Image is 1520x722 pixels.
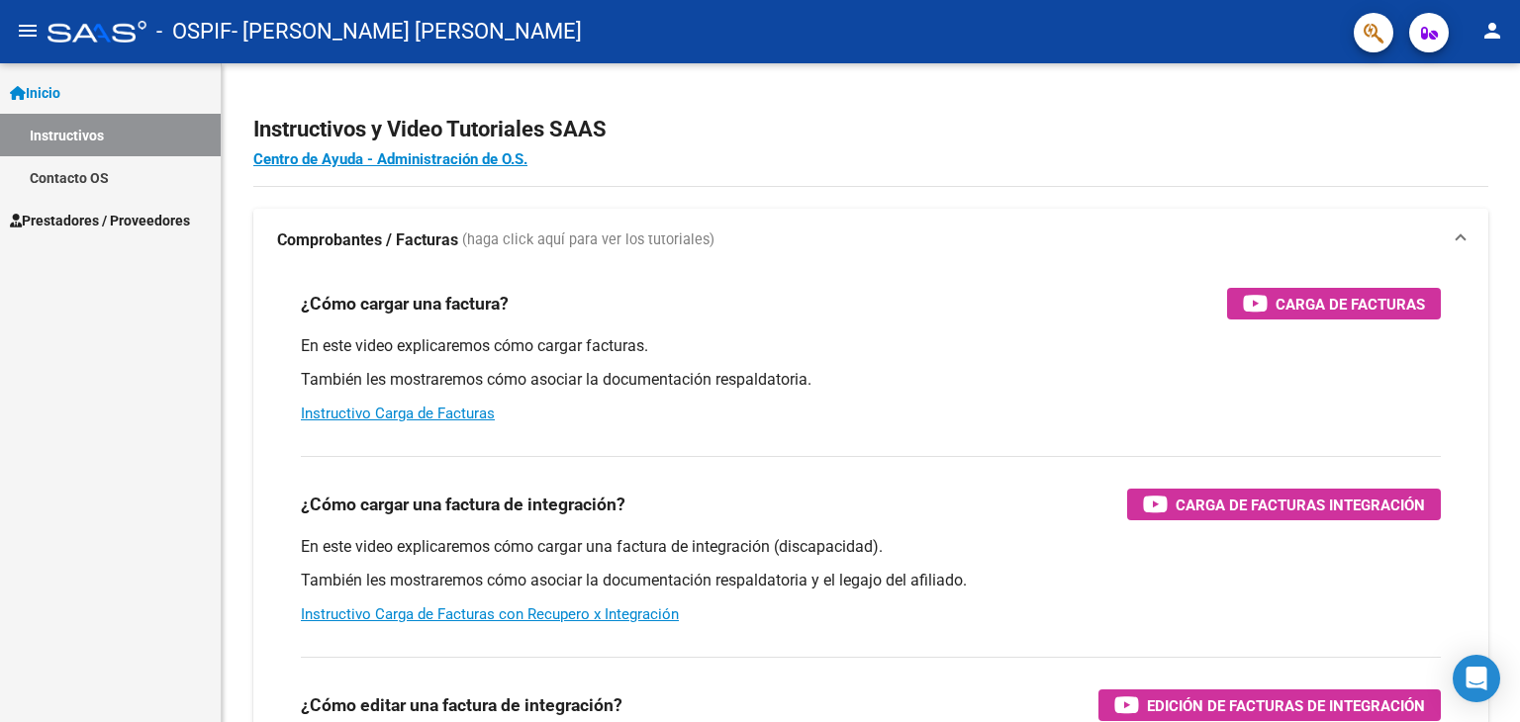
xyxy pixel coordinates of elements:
[10,82,60,104] span: Inicio
[1480,19,1504,43] mat-icon: person
[10,210,190,231] span: Prestadores / Proveedores
[301,405,495,422] a: Instructivo Carga de Facturas
[301,491,625,518] h3: ¿Cómo cargar una factura de integración?
[1098,689,1441,721] button: Edición de Facturas de integración
[462,229,714,251] span: (haga click aquí para ver los tutoriales)
[301,290,509,317] h3: ¿Cómo cargar una factura?
[253,150,527,168] a: Centro de Ayuda - Administración de O.S.
[1176,493,1425,517] span: Carga de Facturas Integración
[301,691,622,719] h3: ¿Cómo editar una factura de integración?
[1127,489,1441,520] button: Carga de Facturas Integración
[1453,655,1500,702] div: Open Intercom Messenger
[277,229,458,251] strong: Comprobantes / Facturas
[1276,292,1425,316] span: Carga de Facturas
[1147,693,1425,718] span: Edición de Facturas de integración
[253,209,1488,272] mat-expansion-panel-header: Comprobantes / Facturas (haga click aquí para ver los tutoriales)
[301,605,679,623] a: Instructivo Carga de Facturas con Recupero x Integración
[301,570,1441,591] p: También les mostraremos cómo asociar la documentación respaldatoria y el legajo del afiliado.
[1227,288,1441,319] button: Carga de Facturas
[156,10,232,53] span: - OSPIF
[301,335,1441,357] p: En este video explicaremos cómo cargar facturas.
[301,536,1441,558] p: En este video explicaremos cómo cargar una factura de integración (discapacidad).
[301,369,1441,391] p: También les mostraremos cómo asociar la documentación respaldatoria.
[253,111,1488,148] h2: Instructivos y Video Tutoriales SAAS
[16,19,40,43] mat-icon: menu
[232,10,582,53] span: - [PERSON_NAME] [PERSON_NAME]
